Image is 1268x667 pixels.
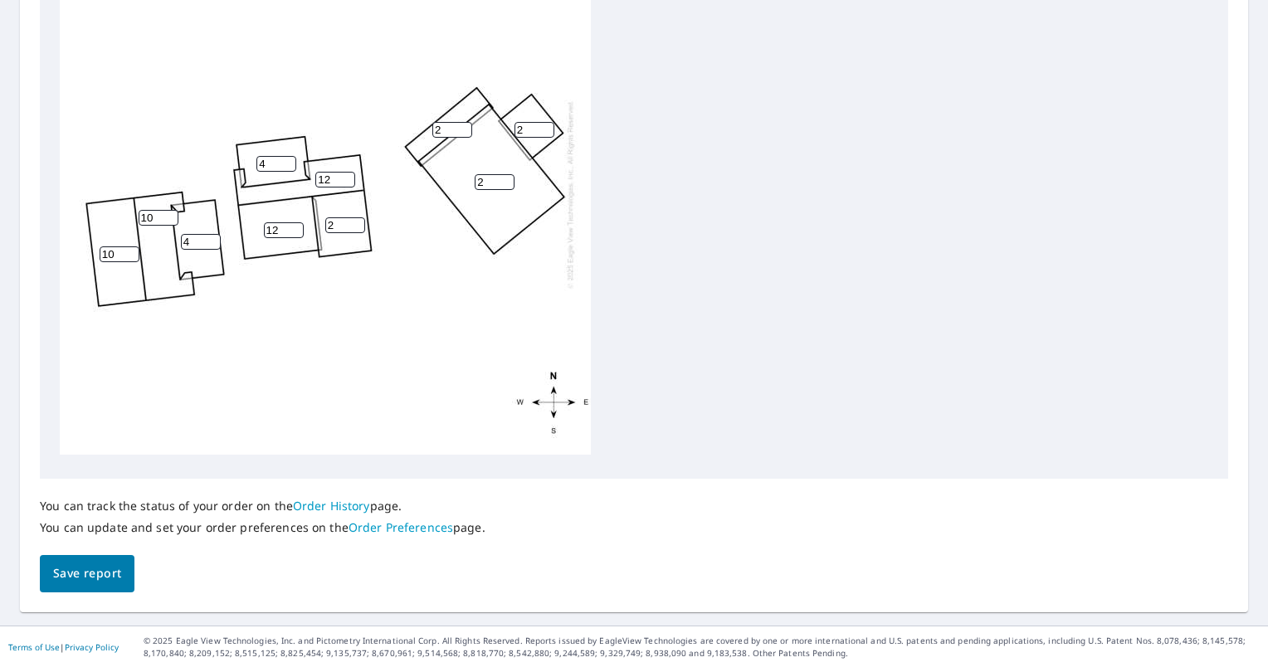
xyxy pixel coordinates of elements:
[8,642,119,652] p: |
[40,520,485,535] p: You can update and set your order preferences on the page.
[65,641,119,653] a: Privacy Policy
[40,499,485,514] p: You can track the status of your order on the page.
[40,555,134,592] button: Save report
[144,635,1260,660] p: © 2025 Eagle View Technologies, Inc. and Pictometry International Corp. All Rights Reserved. Repo...
[293,498,370,514] a: Order History
[349,519,453,535] a: Order Preferences
[8,641,60,653] a: Terms of Use
[53,563,121,584] span: Save report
